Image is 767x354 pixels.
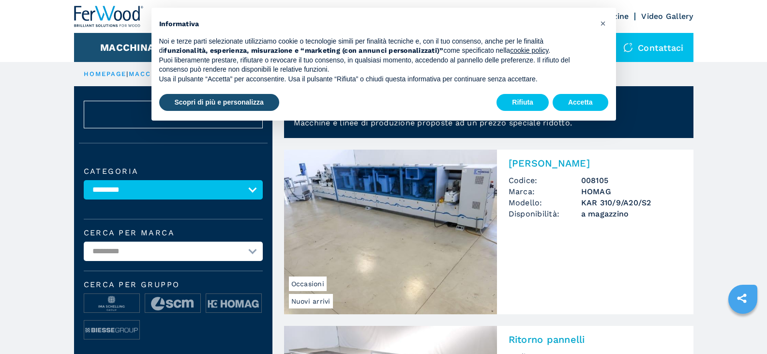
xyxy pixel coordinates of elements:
img: Ferwood [74,6,144,27]
span: | [126,70,128,77]
img: image [145,294,200,313]
p: Usa il pulsante “Accetta” per acconsentire. Usa il pulsante “Rifiuta” o chiudi questa informativa... [159,75,593,84]
img: Contattaci [623,43,633,52]
h3: HOMAG [581,186,682,197]
span: Codice: [509,175,581,186]
a: cookie policy [510,46,548,54]
a: macchinari [129,70,180,77]
span: × [600,17,606,29]
h3: 008105 [581,175,682,186]
label: Categoria [84,168,263,175]
label: Cerca per marca [84,229,263,237]
img: Bordatrice Singola HOMAG KAR 310/9/A20/S2 [284,150,497,314]
a: HOMEPAGE [84,70,127,77]
button: Chiudi questa informativa [596,15,611,31]
button: Accetta [553,94,608,111]
iframe: Chat [726,310,760,347]
p: Puoi liberamente prestare, rifiutare o revocare il tuo consenso, in qualsiasi momento, accedendo ... [159,56,593,75]
p: Noi e terze parti selezionate utilizziamo cookie o tecnologie simili per finalità tecniche e, con... [159,37,593,56]
a: Video Gallery [641,12,693,21]
button: Macchinari [100,42,165,53]
button: Scopri di più e personalizza [159,94,279,111]
span: Marca: [509,186,581,197]
span: Disponibilità: [509,208,581,219]
a: sharethis [730,286,754,310]
h2: [PERSON_NAME] [509,157,682,169]
h2: Informativa [159,19,593,29]
h3: KAR 310/9/A20/S2 [581,197,682,208]
span: Occasioni [289,277,327,291]
button: Rifiuta [496,94,549,111]
img: image [84,321,139,340]
span: Nuovi arrivi [289,294,333,308]
img: image [206,294,261,313]
span: Modello: [509,197,581,208]
strong: funzionalità, esperienza, misurazione e “marketing (con annunci personalizzati)” [164,46,443,54]
div: Contattaci [614,33,693,62]
span: a magazzino [581,208,682,219]
span: Cerca per Gruppo [84,281,263,289]
h2: Ritorno pannelli [509,334,682,345]
button: ResetAnnulla [84,101,263,128]
a: Bordatrice Singola HOMAG KAR 310/9/A20/S2Nuovi arriviOccasioni[PERSON_NAME]Codice:008105Marca:HOM... [284,150,693,314]
img: image [84,294,139,313]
